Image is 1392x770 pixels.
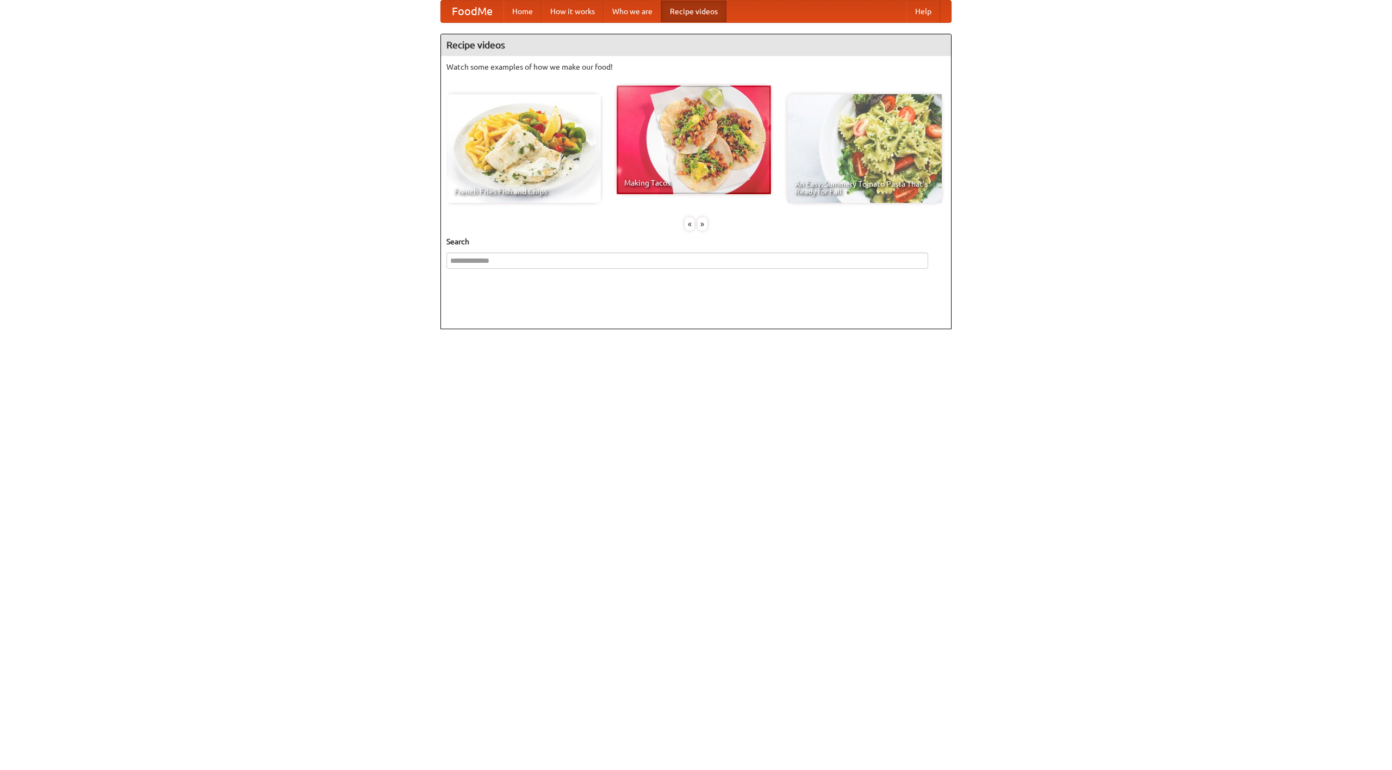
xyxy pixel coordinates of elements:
[504,1,542,22] a: Home
[617,85,771,194] a: Making Tacos
[698,217,707,231] div: »
[446,61,946,72] p: Watch some examples of how we make our food!
[685,217,694,231] div: «
[446,236,946,247] h5: Search
[661,1,726,22] a: Recipe videos
[906,1,940,22] a: Help
[454,188,593,195] span: French Fries Fish and Chips
[441,34,951,56] h4: Recipe videos
[446,94,601,203] a: French Fries Fish and Chips
[604,1,661,22] a: Who we are
[795,180,934,195] span: An Easy, Summery Tomato Pasta That's Ready for Fall
[441,1,504,22] a: FoodMe
[624,179,763,187] span: Making Tacos
[787,94,942,203] a: An Easy, Summery Tomato Pasta That's Ready for Fall
[542,1,604,22] a: How it works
